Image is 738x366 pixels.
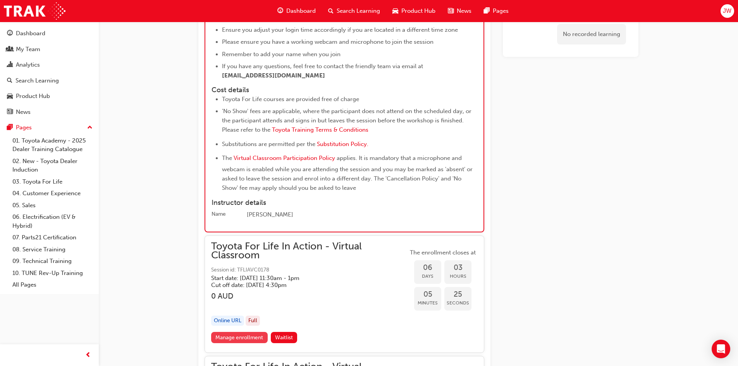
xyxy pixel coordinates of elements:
div: Name [212,210,226,218]
button: Waitlist [271,332,298,343]
a: 02. New - Toyota Dealer Induction [9,155,96,176]
h5: Start date: [DATE] 11:30am - 1pm [211,275,396,282]
a: 07. Parts21 Certification [9,232,96,244]
a: car-iconProduct Hub [386,3,442,19]
span: Dashboard [286,7,316,15]
span: Hours [444,272,471,281]
a: 09. Technical Training [9,255,96,267]
span: 06 [414,263,441,272]
div: Product Hub [16,92,50,101]
span: Session id: TFLIAVC0178 [211,266,408,275]
span: Waitlist [275,334,293,341]
div: My Team [16,45,40,54]
span: chart-icon [7,62,13,69]
div: Analytics [16,60,40,69]
div: Search Learning [15,76,59,85]
span: up-icon [87,123,93,133]
span: [EMAIL_ADDRESS][DOMAIN_NAME] [222,72,325,79]
a: Manage enrollment [211,332,268,343]
button: Toyota For Life In Action - Virtual ClassroomSession id: TFLIAVC0178Start date: [DATE] 11:30am - ... [211,242,478,346]
a: 10. TUNE Rev-Up Training [9,267,96,279]
a: 03. Toyota For Life [9,176,96,188]
button: Pages [3,120,96,135]
span: If you have any questions, feel free to contact the friendly team via email at [222,63,423,70]
a: Search Learning [3,74,96,88]
span: news-icon [448,6,454,16]
span: News [457,7,471,15]
span: The enrollment closes at [408,248,478,257]
span: car-icon [7,93,13,100]
span: Search Learning [337,7,380,15]
a: My Team [3,42,96,57]
span: Days [414,272,441,281]
a: News [3,105,96,119]
a: 06. Electrification (EV & Hybrid) [9,211,96,232]
span: Pages [493,7,509,15]
span: Remember to add your name when you join [222,51,341,58]
span: Toyota For Life courses are provided free of charge [222,96,359,103]
a: search-iconSearch Learning [322,3,386,19]
h4: Cost details [212,86,477,95]
span: people-icon [7,46,13,53]
a: pages-iconPages [478,3,515,19]
span: Ensure you adjust your login time accordingly if you are located in a different time zone [222,26,458,33]
button: JW [721,4,734,18]
a: 05. Sales [9,199,96,211]
span: JW [723,7,731,15]
span: Seconds [444,299,471,308]
div: Dashboard [16,29,45,38]
div: Full [246,316,260,326]
span: Product Hub [401,7,435,15]
a: Dashboard [3,26,96,41]
h5: Cut off date: [DATE] 4:30pm [211,282,396,289]
span: 03 [444,263,471,272]
a: news-iconNews [442,3,478,19]
a: Product Hub [3,89,96,103]
h3: 0 AUD [211,292,408,301]
span: news-icon [7,109,13,116]
span: The [222,155,232,162]
span: 25 [444,290,471,299]
span: Please ensure you have a working webcam and microphone to join the session [222,38,434,45]
span: pages-icon [7,124,13,131]
span: Minutes [414,299,441,308]
span: applies. It is mandatory that a microphone and webcam is enabled while you are attending the sess... [222,155,474,191]
a: Substitution Policy. [317,141,368,148]
img: Trak [4,2,65,20]
div: No recorded learning [557,24,626,45]
span: prev-icon [85,351,91,360]
span: car-icon [392,6,398,16]
div: News [16,108,31,117]
a: 08. Service Training [9,244,96,256]
h4: Instructor details [212,199,477,207]
button: DashboardMy TeamAnalyticsSearch LearningProduct HubNews [3,25,96,120]
div: [PERSON_NAME] [247,210,477,220]
a: Analytics [3,58,96,72]
span: 'No Show' fees are applicable, where the participant does not attend on the scheduled day, or the... [222,108,473,133]
a: Toyota Training Terms & Conditions [272,126,368,133]
a: 04. Customer Experience [9,187,96,199]
a: guage-iconDashboard [271,3,322,19]
a: 01. Toyota Academy - 2025 Dealer Training Catalogue [9,135,96,155]
span: search-icon [328,6,334,16]
span: search-icon [7,77,12,84]
span: Toyota For Life In Action - Virtual Classroom [211,242,408,259]
span: guage-icon [277,6,283,16]
span: Substitutions are permitted per the [222,141,315,148]
a: All Pages [9,279,96,291]
a: Virtual Classroom Participation Policy [234,155,335,162]
span: pages-icon [484,6,490,16]
div: Online URL [211,316,244,326]
div: Open Intercom Messenger [712,340,730,358]
div: Pages [16,123,32,132]
span: guage-icon [7,30,13,37]
span: 05 [414,290,441,299]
